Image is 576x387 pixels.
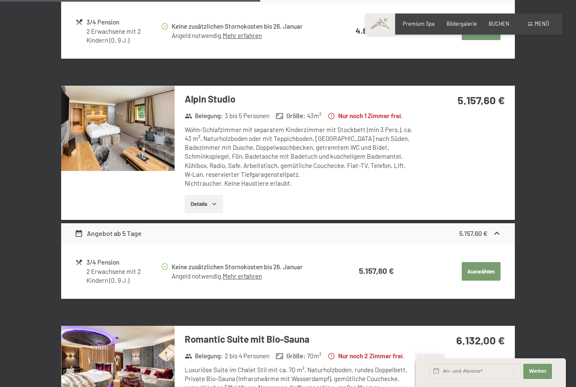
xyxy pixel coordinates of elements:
[172,31,330,40] div: Angeld notwendig.
[535,20,549,27] span: Menü
[185,92,413,106] h3: Alpin Studio
[86,257,160,267] div: 3/4 Pension
[307,111,321,120] span: 43 m²
[416,353,445,358] span: Schnellanfrage
[61,223,515,244] div: Angebot ab 5 Tage5.157,60 €
[185,195,223,214] button: Details
[359,266,394,276] strong: 5.157,60 €
[61,86,175,171] img: mss_renderimg.php
[172,262,330,272] div: Keine zusätzlichen Stornokosten bis 26. Januar
[456,333,505,346] strong: 6.132,00 €
[185,333,413,346] h3: Romantic Suite mit Bio-Sauna
[86,17,160,27] div: 3/4 Pension
[328,352,404,360] strong: Nur noch 2 Zimmer frei.
[459,229,487,237] strong: 5.157,60 €
[529,368,546,375] span: Weiter
[225,111,269,120] span: 3 bis 5 Personen
[458,93,505,106] strong: 5.157,60 €
[86,27,160,45] div: 2 Erwachsene mit 2 Kindern (0, 9 J.)
[328,111,403,120] strong: Nur noch 1 Zimmer frei.
[276,111,305,120] strong: Größe :
[523,364,552,379] button: Weiter
[223,272,262,280] a: Mehr erfahren
[185,111,223,120] strong: Belegung :
[355,26,394,35] strong: 4.872,00 €
[185,125,413,188] div: Wohn-Schlafzimmer mit separatem Kinderzimmer mit Stockbett (min 3 Pers.), ca. 43 m², Naturholzbod...
[447,20,477,27] a: Bildergalerie
[462,262,501,281] button: Auswählen
[86,267,160,285] div: 2 Erwachsene mit 2 Kindern (0, 9 J.)
[172,22,330,31] div: Keine zusätzlichen Stornokosten bis 26. Januar
[225,352,269,360] span: 2 bis 4 Personen
[307,352,321,360] span: 70 m²
[403,20,435,27] a: Premium Spa
[185,352,223,360] strong: Belegung :
[172,272,330,281] div: Angeld notwendig.
[276,352,305,360] strong: Größe :
[489,20,509,27] a: BUCHEN
[75,228,142,238] div: Angebot ab 5 Tage
[223,32,262,39] a: Mehr erfahren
